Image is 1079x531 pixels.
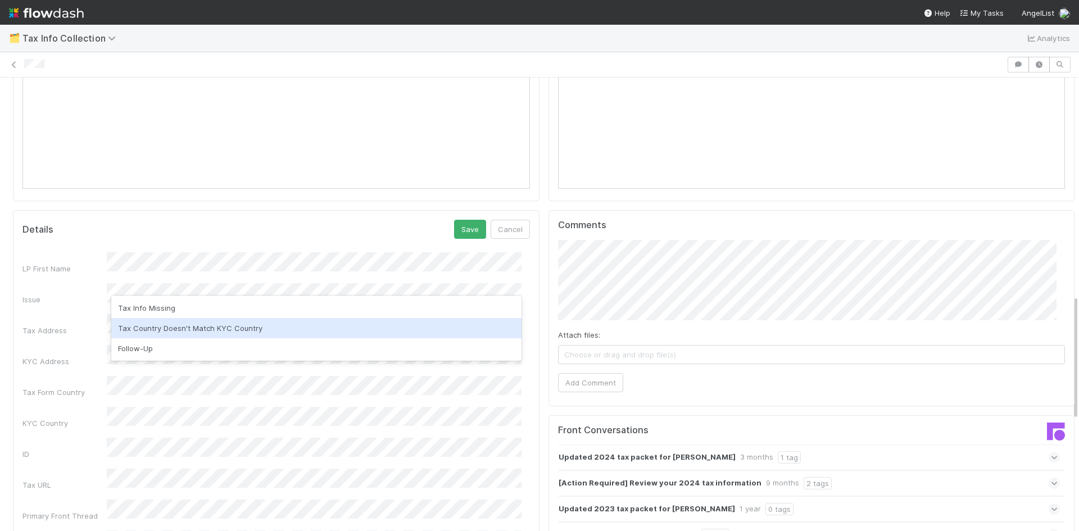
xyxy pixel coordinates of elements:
button: Add Comment [558,373,623,392]
span: AngelList [1022,8,1054,17]
div: Tax Info Missing [111,298,522,318]
strong: Updated 2024 tax packet for [PERSON_NAME] [559,451,736,464]
div: 2 tags [804,477,832,489]
strong: Updated 2023 tax packet for [PERSON_NAME] [559,503,735,515]
h5: Front Conversations [558,425,803,436]
div: 3 months [740,451,773,464]
label: Attach files: [558,329,600,341]
a: My Tasks [959,7,1004,19]
div: KYC Country [22,417,107,429]
div: 1 tag [778,451,801,464]
span: My Tasks [959,8,1004,17]
a: Analytics [1026,31,1070,45]
span: Choose or drag and drop file(s) [559,346,1065,364]
div: Tax Country Doesn't Match KYC Country [111,318,522,338]
div: Primary Front Thread [22,510,107,521]
div: Tax Address [22,325,107,336]
span: Tax Info Collection [22,33,121,44]
img: front-logo-b4b721b83371efbadf0a.svg [1047,423,1065,441]
img: logo-inverted-e16ddd16eac7371096b0.svg [9,3,84,22]
div: KYC Address [22,356,107,367]
h5: Details [22,224,53,235]
div: ID [22,448,107,460]
div: Tax Form Country [22,387,107,398]
strong: [Action Required] Review your 2024 tax information [559,477,761,489]
div: LP First Name [22,263,107,274]
button: Cancel [491,220,530,239]
button: Save [454,220,486,239]
span: 🗂️ [9,33,20,43]
div: Issue [22,294,107,305]
div: Tax URL [22,479,107,491]
div: 1 year [740,503,761,515]
div: 0 tags [765,503,794,515]
div: Help [923,7,950,19]
div: Follow-Up [111,338,522,358]
img: avatar_0c8687a4-28be-40e9-aba5-f69283dcd0e7.png [1059,8,1070,19]
div: 9 months [766,477,799,489]
h5: Comments [558,220,1066,231]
